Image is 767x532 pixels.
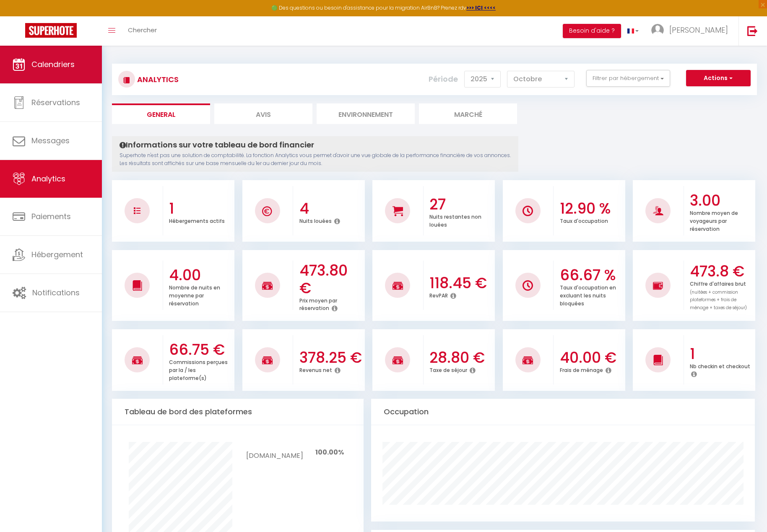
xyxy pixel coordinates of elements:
p: Superhote n'est pas une solution de comptabilité. La fonction Analytics vous permet d'avoir une v... [120,152,511,168]
img: Super Booking [25,23,77,38]
div: Tableau de bord des plateformes [112,399,364,425]
span: (nuitées + commission plateformes + frais de ménage + taxes de séjour) [690,289,747,311]
p: Chiffre d'affaires brut [690,279,747,311]
p: Commissions perçues par la / les plateforme(s) [169,357,228,382]
button: Filtrer par hébergement [586,70,670,87]
p: Taxe de séjour [429,365,467,374]
h3: 12.90 % [560,200,623,217]
span: Chercher [128,26,157,34]
p: Nombre moyen de voyageurs par réservation [690,208,738,232]
img: NO IMAGE [523,280,533,291]
h3: 473.80 € [299,262,363,297]
p: Prix moyen par réservation [299,295,337,312]
h3: 66.67 % [560,266,623,284]
p: Nb checkin et checkout [690,361,750,370]
p: RevPAR [429,290,448,299]
p: Nombre de nuits en moyenne par réservation [169,282,220,307]
p: Frais de ménage [560,365,603,374]
p: Nuits louées [299,216,332,225]
img: NO IMAGE [134,207,140,214]
button: Besoin d'aide ? [563,24,621,38]
span: [PERSON_NAME] [669,25,728,35]
h3: 473.8 € [690,263,753,280]
span: Notifications [32,287,80,298]
label: Période [429,70,458,88]
span: Réservations [31,97,80,108]
h3: 27 [429,196,493,213]
p: Nuits restantes non louées [429,212,481,228]
div: Occupation [371,399,755,425]
h3: 66.75 € [169,341,232,359]
li: Avis [214,103,312,124]
li: General [112,103,210,124]
span: Messages [31,135,70,146]
span: Calendriers [31,59,75,70]
h3: 4 [299,200,363,217]
p: Hébergements actifs [169,216,225,225]
p: Taux d'occupation en excluant les nuits bloquées [560,282,616,307]
h3: 1 [690,345,753,363]
span: Analytics [31,173,65,184]
h3: 118.45 € [429,274,493,292]
h3: 40.00 € [560,349,623,367]
td: [DOMAIN_NAME] [246,442,303,463]
h3: 28.80 € [429,349,493,367]
h4: Informations sur votre tableau de bord financier [120,140,511,150]
img: logout [747,26,758,36]
h3: 1 [169,200,232,217]
li: Marché [419,103,517,124]
a: >>> ICI <<<< [466,4,496,11]
h3: Analytics [135,70,179,89]
img: ... [651,24,664,36]
h3: 4.00 [169,266,232,284]
span: 100.00% [315,447,344,457]
span: Hébergement [31,249,83,260]
span: Paiements [31,211,71,222]
a: Chercher [122,16,163,46]
p: Revenus net [299,365,332,374]
li: Environnement [317,103,415,124]
h3: 3.00 [690,192,753,209]
button: Actions [686,70,751,87]
img: NO IMAGE [653,281,663,291]
h3: 378.25 € [299,349,363,367]
a: ... [PERSON_NAME] [645,16,738,46]
p: Taux d'occupation [560,216,608,225]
